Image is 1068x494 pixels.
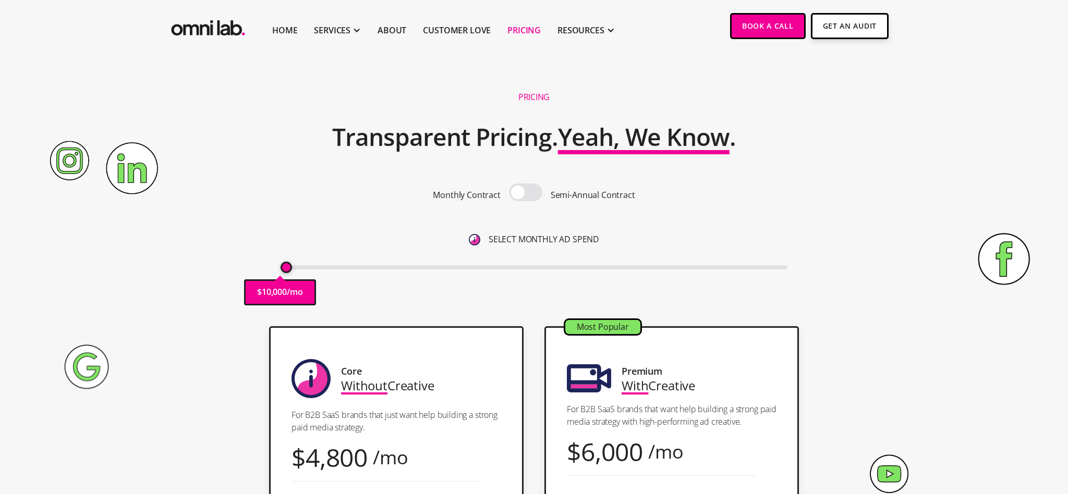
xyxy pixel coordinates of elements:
a: Customer Love [423,24,491,36]
h1: Pricing [518,92,550,103]
img: Omni Lab: B2B SaaS Demand Generation Agency [169,13,247,39]
p: SELECT MONTHLY AD SPEND [489,232,599,246]
div: Creative [341,378,434,392]
a: Get An Audit [811,13,889,39]
div: Core [341,364,361,378]
a: Pricing [507,24,541,36]
div: $ [567,444,581,459]
p: For B2B SaaS brands that just want help building a strong paid media strategy. [292,409,501,434]
h2: Transparent Pricing. . [332,116,736,158]
p: /mo [287,285,303,299]
p: Semi-Annual Contract [551,188,635,202]
img: 6410812402e99d19b372aa32_omni-nav-info.svg [469,234,480,245]
div: RESOURCES [557,24,604,36]
a: Book a Call [730,13,806,39]
div: $ [292,450,306,464]
span: Yeah, We Know [558,120,730,153]
span: With [622,377,648,394]
iframe: Chat Widget [880,373,1068,494]
div: 4,800 [306,450,368,464]
div: 6,000 [581,444,643,459]
div: /mo [373,450,408,464]
div: Creative [622,378,695,392]
span: Without [341,377,387,394]
div: Premium [622,364,662,378]
a: home [169,13,247,39]
p: For B2B SaaS brands that want help building a strong paid media strategy with high-performing ad ... [567,403,776,428]
div: /mo [648,444,684,459]
p: $ [257,285,262,299]
a: Home [272,24,297,36]
p: Monthly Contract [433,188,500,202]
div: SERVICES [314,24,350,36]
a: About [378,24,406,36]
div: Most Popular [565,320,640,334]
p: 10,000 [262,285,287,299]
